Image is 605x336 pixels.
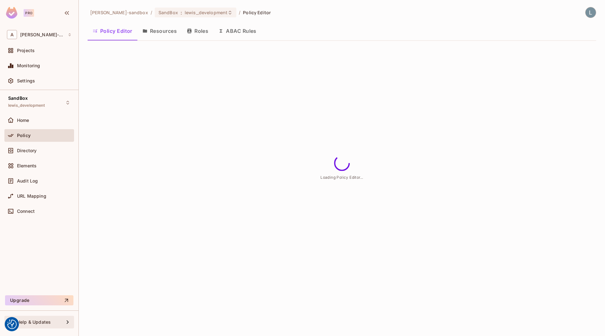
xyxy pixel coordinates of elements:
span: lewis_development [185,9,228,15]
button: Roles [182,23,213,39]
img: Lewis Youl [585,7,596,18]
span: Policy Editor [243,9,271,15]
span: : [180,10,182,15]
div: Pro [24,9,34,17]
span: A [7,30,17,39]
span: Loading Policy Editor... [320,175,363,180]
button: Upgrade [5,295,73,305]
span: the active workspace [90,9,148,15]
li: / [239,9,240,15]
span: Audit Log [17,178,38,183]
span: Help & Updates [17,320,51,325]
span: Settings [17,78,35,83]
img: Revisit consent button [7,320,17,329]
button: Policy Editor [88,23,137,39]
span: Connect [17,209,35,214]
img: SReyMgAAAABJRU5ErkJggg== [6,7,17,19]
button: ABAC Rules [213,23,262,39]
span: lewis_development [8,103,45,108]
span: Directory [17,148,37,153]
span: Policy [17,133,31,138]
span: SandBox [158,9,178,15]
li: / [151,9,152,15]
span: Workspace: alex-trustflight-sandbox [20,32,65,37]
span: SandBox [8,96,28,101]
span: URL Mapping [17,194,46,199]
span: Projects [17,48,35,53]
span: Home [17,118,29,123]
span: Monitoring [17,63,40,68]
button: Consent Preferences [7,320,17,329]
button: Resources [137,23,182,39]
span: Elements [17,163,37,168]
